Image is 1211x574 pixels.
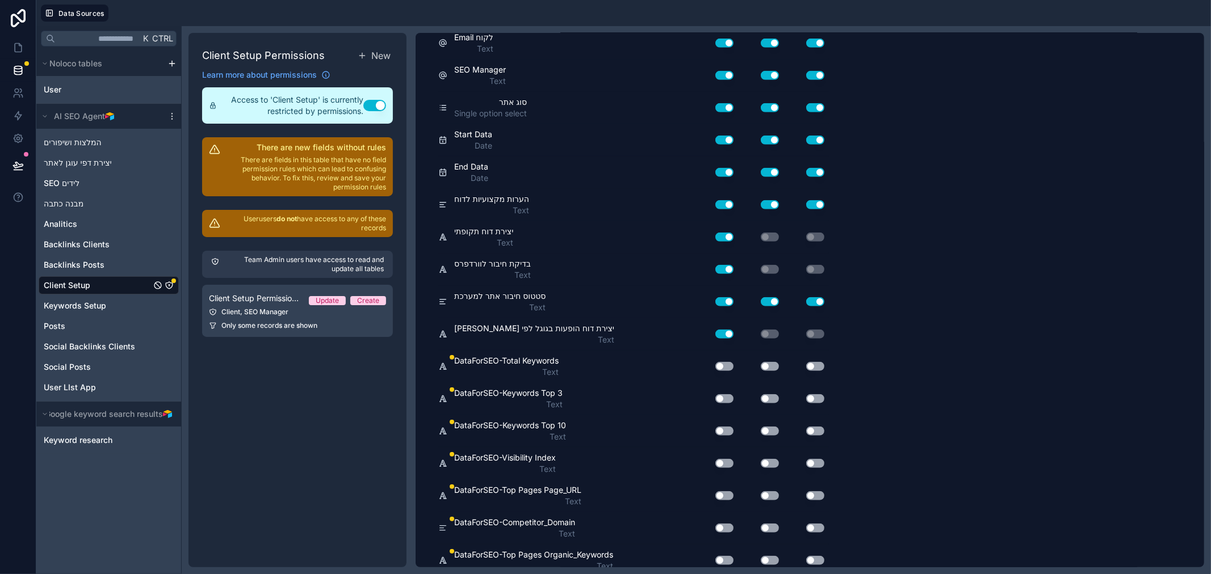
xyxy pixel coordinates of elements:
span: Text [454,366,559,378]
span: סטטוס חיבור אתר למערכת [454,290,546,302]
a: Learn more about permissions [202,69,330,81]
span: DataForSEO-Competitor_Domain [454,517,575,528]
p: There are fields in this table that have no field permission rules which can lead to confusing be... [225,155,386,192]
span: Text [454,302,546,313]
span: סוג אתר [454,96,527,108]
span: Only some records are shown [221,321,317,330]
span: יצירת דוח תקופתי [454,226,513,237]
span: Text [454,528,575,539]
span: Text [454,237,513,248]
span: Text [454,75,506,87]
div: Client, SEO Manager [209,307,386,316]
span: Text [454,560,613,572]
span: Date [454,140,492,151]
span: Single option select [454,108,527,119]
span: DataForSEO-Top Pages Page_URL [454,484,581,496]
button: New [355,47,393,65]
span: New [371,49,391,62]
span: DataForSEO-Visibility Index [454,452,556,463]
span: End Data [454,161,488,172]
span: Text [454,334,614,345]
span: K [142,35,150,43]
span: Data Sources [58,9,104,18]
span: Date [454,172,488,184]
span: בדיקת חיבור לוורדפרס [454,258,531,269]
span: Text [454,463,556,475]
span: הערות מקצועיות לדוח [454,193,529,205]
span: DataForSEO-Keywords Top 10 [454,420,566,431]
strong: do not [276,214,297,223]
span: DataForSEO-Keywords Top 3 [454,387,563,399]
span: Access to 'Client Setup' is currently restricted by permissions. [221,94,363,117]
h2: There are new fields without rules [225,142,386,153]
div: Update [316,296,339,305]
span: Learn more about permissions [202,69,317,81]
span: Text [454,399,563,410]
h1: Client Setup Permissions [202,48,325,64]
span: Text [454,205,529,216]
span: SEO Manager [454,64,506,75]
div: Create [357,296,379,305]
span: Email לקוח [454,32,493,43]
span: DataForSEO-Total Keywords [454,355,559,366]
span: יצירת דוח הופעות בגוגל לפי [PERSON_NAME] [454,323,614,334]
span: Ctrl [151,31,174,45]
span: DataForSEO-Top Pages Organic_Keywords [454,549,613,560]
span: Start Data [454,129,492,140]
span: Client Setup Permission 1 [209,293,300,304]
a: Client Setup Permission 1UpdateCreateClient, SEO ManagerOnly some records are shown [202,285,393,337]
span: Text [454,43,493,54]
span: Text [454,496,581,507]
p: User users have access to any of these records [225,214,386,233]
span: Text [454,431,566,442]
span: Text [454,269,531,281]
button: Data Sources [41,5,108,22]
p: Team Admin users have access to read and update all tables [224,255,384,273]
